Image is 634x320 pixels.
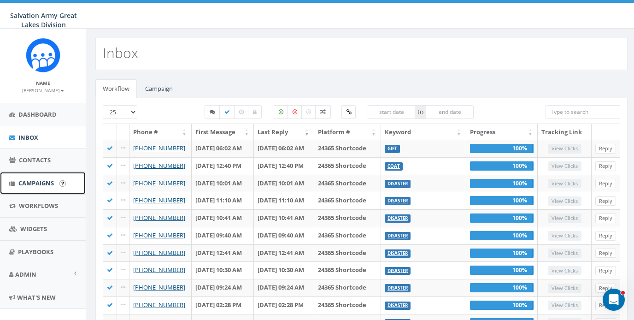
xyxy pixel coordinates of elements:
a: DISASTER [387,250,408,256]
td: 24365 Shortcode [314,296,381,314]
th: Phone #: activate to sort column ascending [129,124,192,140]
a: [PHONE_NUMBER] [133,179,185,187]
a: Reply [595,196,616,206]
a: DISASTER [387,285,408,291]
span: Campaigns [18,179,54,187]
td: [DATE] 02:28 PM [192,296,254,314]
td: [DATE] 06:02 AM [254,140,314,157]
th: Tracking Link [538,124,592,140]
a: [PHONE_NUMBER] [133,144,185,152]
a: [PHONE_NUMBER] [133,301,185,309]
td: [DATE] 12:40 PM [192,157,254,175]
td: 24365 Shortcode [314,140,381,157]
td: [DATE] 10:01 AM [192,175,254,192]
label: Completed [219,105,235,119]
label: Expired [234,105,249,119]
td: [DATE] 09:24 AM [192,279,254,296]
td: 24365 Shortcode [314,279,381,296]
td: [DATE] 10:01 AM [254,175,314,192]
td: [DATE] 10:30 AM [192,261,254,279]
td: 24365 Shortcode [314,244,381,262]
span: Admin [15,270,36,279]
a: DISASTER [387,198,408,204]
th: Last Reply: activate to sort column ascending [254,124,314,140]
small: Name [36,80,50,86]
td: [DATE] 06:02 AM [192,140,254,157]
label: Negative [288,105,302,119]
td: 24365 Shortcode [314,227,381,244]
a: Campaign [138,79,180,98]
td: 24365 Shortcode [314,209,381,227]
td: 24365 Shortcode [314,175,381,192]
div: 100% [470,161,534,171]
a: Reply [595,301,616,310]
td: [DATE] 11:10 AM [254,192,314,209]
div: 100% [470,249,534,258]
span: Workflows [19,201,58,210]
th: Progress: activate to sort column ascending [466,124,538,140]
span: What's New [17,293,56,302]
a: [PHONE_NUMBER] [133,231,185,239]
div: 100% [470,144,534,153]
label: Started [205,105,220,119]
span: Contacts [19,156,51,164]
a: [PHONE_NUMBER] [133,249,185,257]
td: [DATE] 09:40 AM [192,227,254,244]
input: end date [426,105,474,119]
a: Reply [595,179,616,189]
a: Reply [595,266,616,276]
a: COAT [387,163,400,169]
img: Rally_Corp_Icon_1.png [26,38,60,72]
a: [PHONE_NUMBER] [133,283,185,291]
a: Reply [595,231,616,241]
span: Inbox [18,133,38,142]
th: First Message: activate to sort column ascending [192,124,254,140]
a: [PHONE_NUMBER] [133,161,185,170]
div: 100% [470,179,534,188]
a: Reply [595,144,616,154]
label: Closed [248,105,262,119]
span: to [415,105,426,119]
a: [PHONE_NUMBER] [133,213,185,222]
label: Neutral [301,105,316,119]
div: 100% [470,231,534,240]
a: Reply [595,213,616,223]
td: [DATE] 12:41 AM [254,244,314,262]
span: Playbooks [18,248,53,256]
th: Platform #: activate to sort column ascending [314,124,381,140]
td: [DATE] 09:40 AM [254,227,314,244]
a: Reply [595,249,616,258]
label: Mixed [315,105,331,119]
th: Keyword: activate to sort column ascending [381,124,466,140]
td: [DATE] 02:28 PM [254,296,314,314]
small: [PERSON_NAME] [22,87,64,94]
a: DISASTER [387,302,408,308]
a: DISASTER [387,181,408,187]
span: Salvation Army Great Lakes Division [10,11,77,29]
td: [DATE] 12:40 PM [254,157,314,175]
td: 24365 Shortcode [314,261,381,279]
div: 100% [470,283,534,292]
span: Widgets [20,225,47,233]
td: [DATE] 11:10 AM [192,192,254,209]
div: 100% [470,196,534,205]
td: [DATE] 10:41 AM [254,209,314,227]
td: [DATE] 12:41 AM [192,244,254,262]
iframe: Intercom live chat [603,289,625,311]
div: 100% [470,266,534,275]
a: GIFT [387,146,397,152]
label: Positive [274,105,288,119]
a: Reply [595,284,616,293]
div: 100% [470,301,534,310]
td: [DATE] 10:30 AM [254,261,314,279]
span: Dashboard [18,110,57,119]
a: DISASTER [387,267,408,273]
a: Reply [595,161,616,171]
h2: Inbox [103,45,138,60]
a: [PERSON_NAME] [22,86,64,94]
input: start date [368,105,416,119]
a: DISASTER [387,233,408,239]
a: DISASTER [387,215,408,221]
td: [DATE] 10:41 AM [192,209,254,227]
input: Submit [59,180,66,187]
